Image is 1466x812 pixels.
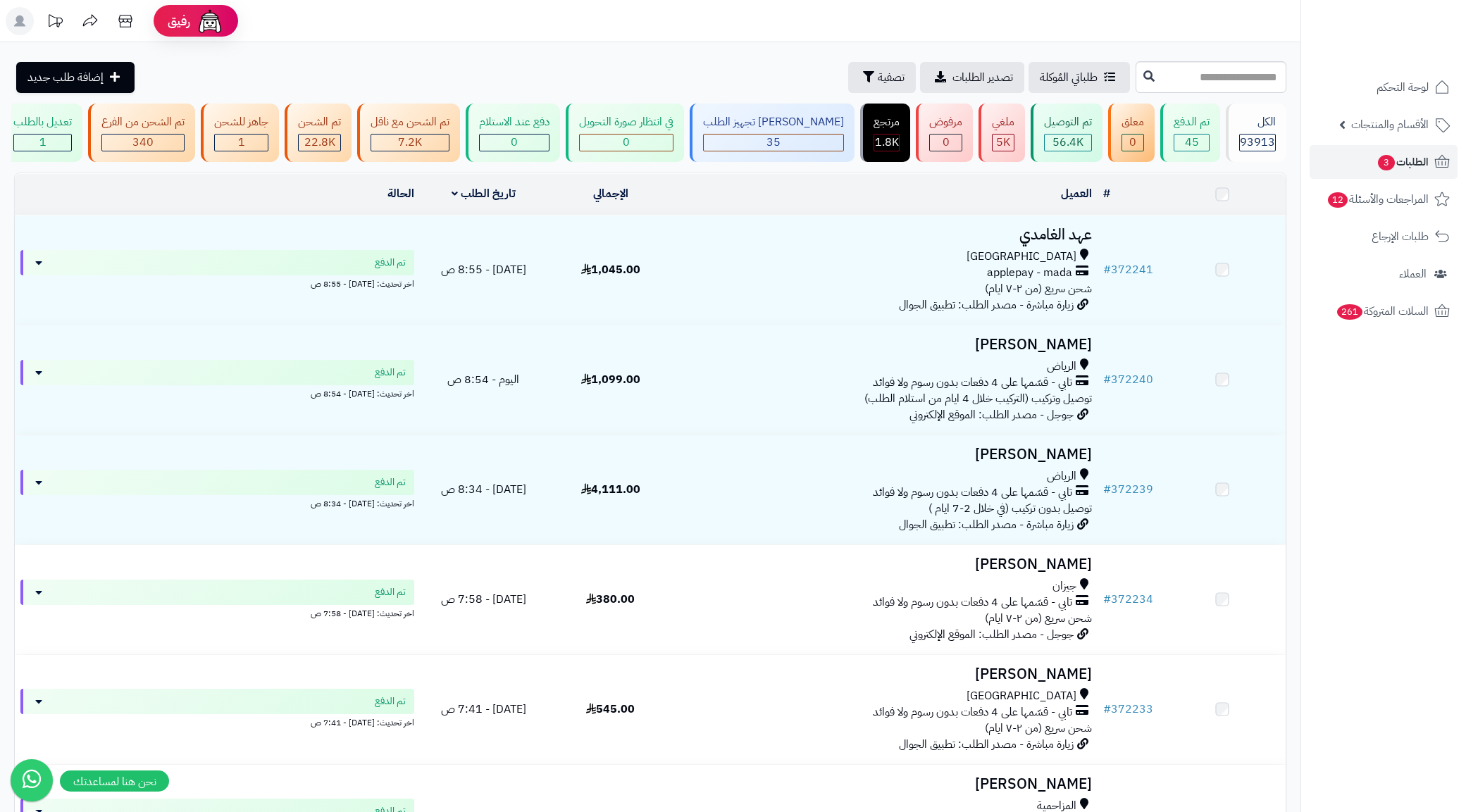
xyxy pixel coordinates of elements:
span: 1.8K [875,134,899,151]
span: [DATE] - 7:41 ص [441,701,526,718]
div: دفع عند الاستلام [479,114,549,130]
span: [GEOGRAPHIC_DATA] [967,688,1076,704]
span: 1 [39,134,46,151]
div: اخر تحديث: [DATE] - 8:54 ص [20,385,414,400]
a: تم التوصيل 56.4K [1028,104,1105,162]
h3: [PERSON_NAME] [680,446,1092,463]
div: ملغي [992,114,1014,130]
span: تابي - قسّمها على 4 دفعات بدون رسوم ولا فوائد [873,375,1072,391]
span: تابي - قسّمها على 4 دفعات بدون رسوم ولا فوائد [873,594,1072,611]
div: تم الشحن [298,114,341,130]
a: العميل [1061,185,1092,202]
span: 380.00 [586,591,635,608]
a: إضافة طلب جديد [16,62,135,93]
a: طلبات الإرجاع [1310,220,1458,254]
a: جاهز للشحن 1 [198,104,282,162]
span: 261 [1337,304,1362,320]
div: الكل [1239,114,1276,130]
h3: [PERSON_NAME] [680,776,1092,792]
a: #372233 [1103,701,1153,718]
span: 4,111.00 [581,481,640,498]
span: زيارة مباشرة - مصدر الطلب: تطبيق الجوال [899,736,1074,753]
h3: [PERSON_NAME] [680,666,1092,682]
div: تم الدفع [1174,114,1210,130]
span: شحن سريع (من ٢-٧ ايام) [985,610,1092,627]
span: 1,045.00 [581,261,640,278]
span: لوحة التحكم [1377,77,1429,97]
a: السلات المتروكة261 [1310,294,1458,328]
h3: [PERSON_NAME] [680,556,1092,573]
span: اليوم - 8:54 ص [447,371,519,388]
span: طلباتي المُوكلة [1040,69,1098,86]
a: دفع عند الاستلام 0 [463,104,563,162]
span: 3 [1378,155,1395,170]
span: تم الدفع [375,256,406,270]
a: في انتظار صورة التحويل 0 [563,104,687,162]
span: الطلبات [1377,152,1429,172]
div: مرتجع [874,114,900,130]
a: ملغي 5K [976,104,1028,162]
span: # [1103,591,1111,608]
span: 45 [1185,134,1199,151]
div: 22778 [299,135,340,151]
span: 545.00 [586,701,635,718]
img: logo-2.png [1370,39,1453,69]
div: [PERSON_NAME] تجهيز الطلب [703,114,844,130]
a: تم الشحن مع ناقل 7.2K [354,104,463,162]
span: العملاء [1399,264,1427,284]
span: 1,099.00 [581,371,640,388]
span: تم الدفع [375,694,406,708]
a: العملاء [1310,257,1458,291]
span: تم الدفع [375,475,406,489]
a: [PERSON_NAME] تجهيز الطلب 35 [687,104,857,162]
span: تابي - قسّمها على 4 دفعات بدون رسوم ولا فوائد [873,704,1072,720]
span: زيارة مباشرة - مصدر الطلب: تطبيق الجوال [899,516,1074,533]
a: طلباتي المُوكلة [1029,62,1130,93]
span: جيزان [1052,578,1076,594]
span: توصيل وتركيب (التركيب خلال 4 ايام من استلام الطلب) [864,390,1092,407]
span: # [1103,371,1111,388]
div: اخر تحديث: [DATE] - 7:41 ص [20,714,414,729]
span: جوجل - مصدر الطلب: الموقع الإلكتروني [909,626,1074,643]
a: الإجمالي [593,185,628,202]
span: تابي - قسّمها على 4 دفعات بدون رسوم ولا فوائد [873,485,1072,501]
div: معلق [1122,114,1144,130]
div: 0 [930,135,962,151]
span: المراجعات والأسئلة [1327,189,1429,209]
a: مرتجع 1.8K [857,104,913,162]
span: 1 [238,134,245,151]
div: 4950 [993,135,1014,151]
div: اخر تحديث: [DATE] - 8:55 ص [20,275,414,290]
div: 1 [14,135,71,151]
span: السلات المتروكة [1336,301,1429,321]
span: 0 [943,134,950,151]
div: تم الشحن من الفرع [101,114,185,130]
span: # [1103,481,1111,498]
span: 93913 [1240,134,1275,151]
a: المراجعات والأسئلة12 [1310,182,1458,216]
a: تم الشحن من الفرع 340 [85,104,198,162]
a: تحديثات المنصة [37,7,73,39]
a: # [1103,185,1110,202]
span: 5K [996,134,1010,151]
a: تم الشحن 22.8K [282,104,354,162]
a: الكل93913 [1223,104,1289,162]
h3: [PERSON_NAME] [680,337,1092,353]
span: # [1103,701,1111,718]
span: رفيق [168,13,190,30]
div: 0 [1122,135,1143,151]
div: 35 [704,135,843,151]
span: تم الدفع [375,366,406,380]
a: #372240 [1103,371,1153,388]
span: تصفية [878,69,905,86]
a: #372234 [1103,591,1153,608]
div: 7223 [371,135,449,151]
a: تصدير الطلبات [920,62,1024,93]
span: 22.8K [304,134,335,151]
span: توصيل بدون تركيب (في خلال 2-7 ايام ) [928,500,1092,517]
a: #372239 [1103,481,1153,498]
a: تاريخ الطلب [452,185,516,202]
div: تعديل بالطلب [13,114,72,130]
span: زيارة مباشرة - مصدر الطلب: تطبيق الجوال [899,296,1074,313]
span: 7.2K [398,134,422,151]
